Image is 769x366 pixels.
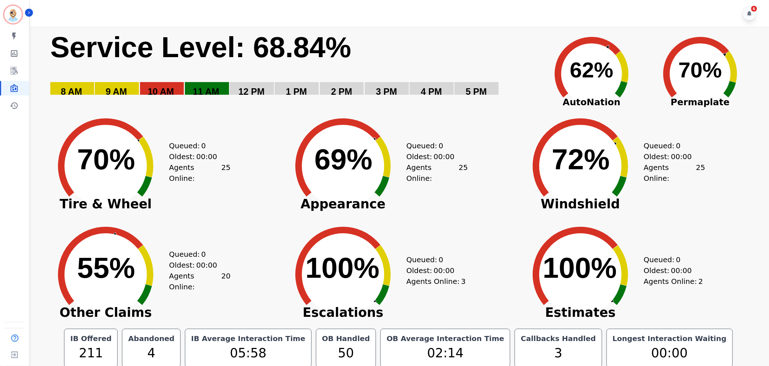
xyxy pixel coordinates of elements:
[331,86,352,97] text: 2 PM
[280,200,406,208] span: Appearance
[169,249,223,260] div: Queued:
[169,260,223,271] div: Oldest:
[421,86,442,97] text: 4 PM
[751,6,757,12] div: 6
[611,344,728,363] div: 00:00
[434,151,455,162] span: 00:00
[50,30,536,107] svg: Service Level: 0%
[517,200,644,208] span: Windshield
[148,86,174,97] text: 10 AM
[439,254,443,265] span: 0
[466,86,487,97] text: 5 PM
[570,58,613,82] text: 62%
[385,333,506,344] div: OB Average Interaction Time
[190,333,307,344] div: IB Average Interaction Time
[169,151,223,162] div: Oldest:
[406,254,461,265] div: Queued:
[169,140,223,151] div: Queued:
[77,143,135,175] text: 70%
[321,333,372,344] div: OB Handled
[69,333,113,344] div: IB Offered
[671,265,692,276] span: 00:00
[286,86,307,97] text: 1 PM
[127,333,176,344] div: Abandoned
[543,252,617,284] text: 100%
[314,143,372,175] text: 69%
[50,31,351,63] text: Service Level: 68.84%
[644,276,705,287] div: Agents Online:
[517,309,644,316] span: Estimates
[238,86,265,97] text: 12 PM
[376,86,397,97] text: 3 PM
[519,344,597,363] div: 3
[644,140,698,151] div: Queued:
[190,344,307,363] div: 05:58
[646,95,755,109] span: Permaplate
[611,333,728,344] div: Longest Interaction Waiting
[671,151,692,162] span: 00:00
[42,200,169,208] span: Tire & Wheel
[42,309,169,316] span: Other Claims
[221,271,231,292] span: 20
[644,265,698,276] div: Oldest:
[169,271,231,292] div: Agents Online:
[280,309,406,316] span: Escalations
[459,162,468,184] span: 25
[127,344,176,363] div: 4
[439,140,443,151] span: 0
[698,276,703,287] span: 2
[537,95,646,109] span: AutoNation
[196,151,217,162] span: 00:00
[406,140,461,151] div: Queued:
[4,6,22,23] img: Bordered avatar
[69,344,113,363] div: 211
[519,333,597,344] div: Callbacks Handled
[406,151,461,162] div: Oldest:
[696,162,705,184] span: 25
[196,260,217,271] span: 00:00
[644,254,698,265] div: Queued:
[676,140,681,151] span: 0
[406,162,468,184] div: Agents Online:
[106,86,127,97] text: 9 AM
[406,265,461,276] div: Oldest:
[201,140,206,151] span: 0
[385,344,506,363] div: 02:14
[434,265,455,276] span: 00:00
[644,162,705,184] div: Agents Online:
[61,86,82,97] text: 8 AM
[169,162,231,184] div: Agents Online:
[679,58,722,82] text: 70%
[644,151,698,162] div: Oldest:
[77,252,135,284] text: 55%
[193,86,219,97] text: 11 AM
[676,254,681,265] span: 0
[201,249,206,260] span: 0
[321,344,372,363] div: 50
[406,276,468,287] div: Agents Online:
[461,276,466,287] span: 3
[305,252,380,284] text: 100%
[221,162,231,184] span: 25
[552,143,610,175] text: 72%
